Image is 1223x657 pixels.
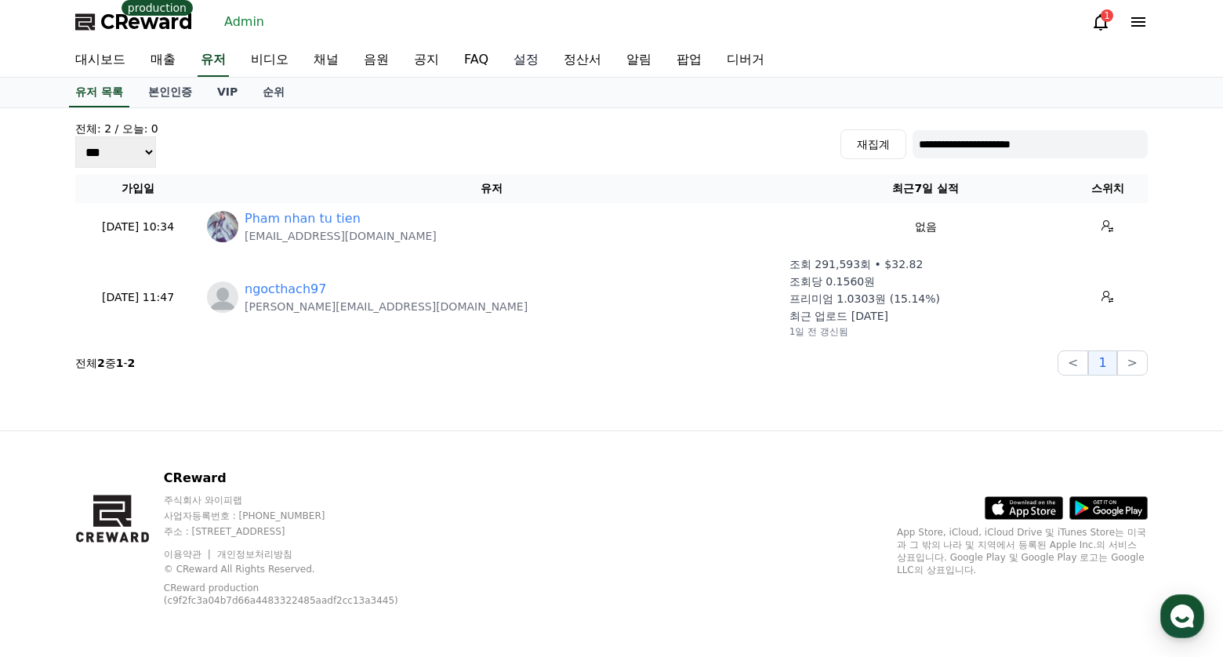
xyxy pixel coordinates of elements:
[452,44,501,77] a: FAQ
[1091,13,1110,31] a: 1
[840,129,906,159] button: 재집계
[75,355,135,371] p: 전체 중 -
[128,357,136,369] strong: 2
[164,494,439,506] p: 주식회사 와이피랩
[1117,350,1148,376] button: >
[205,78,250,107] a: VIP
[198,44,229,77] a: 유저
[250,78,297,107] a: 순위
[82,289,194,306] p: [DATE] 11:47
[82,219,194,235] p: [DATE] 10:34
[245,280,326,299] a: ngocthach97
[242,521,261,533] span: 설정
[401,44,452,77] a: 공지
[714,44,777,77] a: 디버거
[75,9,193,34] a: CReward
[164,525,439,538] p: 주소 : [STREET_ADDRESS]
[49,521,59,533] span: 홈
[217,549,292,560] a: 개인정보처리방침
[351,44,401,77] a: 음원
[789,256,924,272] p: 조회 291,593회 • $32.82
[551,44,614,77] a: 정산서
[207,211,238,242] img: https://lh3.googleusercontent.com/a/ACg8ocJ_d6PgQrNHZNRYd6vwsuKhroTev09kQSuHWhw8jm3Lfqw1QFY=s96-c
[100,9,193,34] span: CReward
[789,274,875,289] p: 조회당 0.1560원
[897,526,1148,576] p: App Store, iCloud, iCloud Drive 및 iTunes Store는 미국과 그 밖의 나라 및 지역에서 등록된 Apple Inc.의 서비스 상표입니다. Goo...
[1101,9,1113,22] div: 1
[69,78,129,107] a: 유저 목록
[1069,174,1148,203] th: 스위치
[789,291,940,307] p: 프리미엄 1.0303원 (15.14%)
[789,308,888,324] p: 최근 업로드 [DATE]
[789,325,848,338] p: 1일 전 갱신됨
[664,44,714,77] a: 팝업
[164,510,439,522] p: 사업자등록번호 : [PHONE_NUMBER]
[245,228,437,244] p: [EMAIL_ADDRESS][DOMAIN_NAME]
[75,121,158,136] h4: 전체: 2 / 오늘: 0
[116,357,124,369] strong: 1
[164,549,213,560] a: 이용약관
[75,174,201,203] th: 가입일
[143,521,162,534] span: 대화
[218,9,270,34] a: Admin
[301,44,351,77] a: 채널
[164,469,439,488] p: CReward
[5,497,103,536] a: 홈
[207,281,238,313] img: profile_blank.webp
[138,44,188,77] a: 매출
[614,44,664,77] a: 알림
[245,209,361,228] a: Pham nhan tu tien
[201,174,783,203] th: 유저
[238,44,301,77] a: 비디오
[103,497,202,536] a: 대화
[164,582,415,607] p: CReward production (c9f2fc3a04b7d66a4483322485aadf2cc13a3445)
[136,78,205,107] a: 본인인증
[501,44,551,77] a: 설정
[783,174,1069,203] th: 최근7일 실적
[97,357,105,369] strong: 2
[1088,350,1116,376] button: 1
[202,497,301,536] a: 설정
[1058,350,1088,376] button: <
[245,299,528,314] p: [PERSON_NAME][EMAIL_ADDRESS][DOMAIN_NAME]
[789,219,1062,235] p: 없음
[63,44,138,77] a: 대시보드
[164,563,439,575] p: © CReward All Rights Reserved.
